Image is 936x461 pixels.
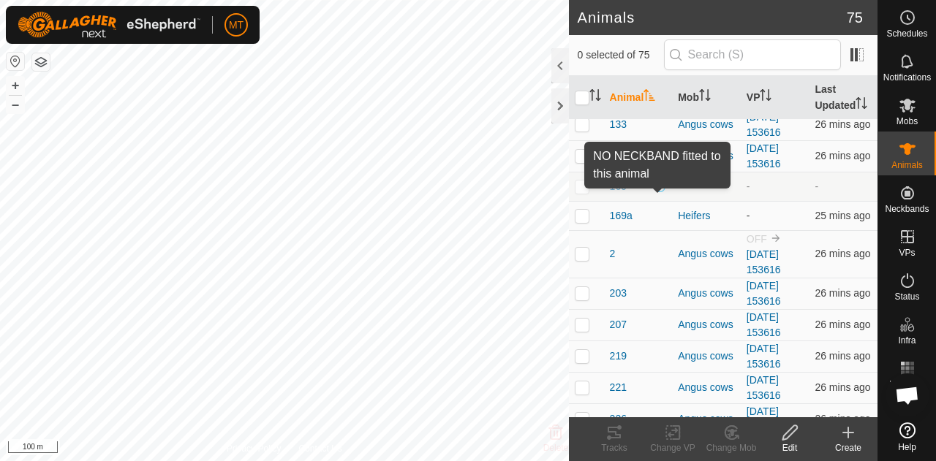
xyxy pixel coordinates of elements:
[878,416,936,457] a: Help
[819,441,877,454] div: Create
[747,280,781,307] a: [DATE] 153616
[847,7,863,28] span: 75
[610,117,627,132] span: 133
[18,12,200,38] img: Gallagher Logo
[815,210,870,221] span: 8 Sept 2025, 6:01 pm
[610,286,627,301] span: 203
[815,150,870,161] span: 8 Sept 2025, 6:01 pm
[747,233,767,245] span: OFF
[747,142,781,169] a: [DATE] 153616
[7,77,24,94] button: +
[815,118,870,130] span: 8 Sept 2025, 6:00 pm
[699,91,711,103] p-sorticon: Activate to sort
[610,148,627,164] span: 152
[589,91,601,103] p-sorticon: Activate to sort
[747,374,781,401] a: [DATE] 153616
[747,248,781,275] a: [DATE] 153616
[894,292,919,301] span: Status
[815,180,818,192] span: -
[760,441,819,454] div: Edit
[747,311,781,338] a: [DATE] 153616
[672,76,741,120] th: Mob
[32,53,50,71] button: Map Layers
[7,96,24,113] button: –
[891,161,923,169] span: Animals
[7,53,24,70] button: Reset Map
[747,111,781,138] a: [DATE] 153616
[578,9,847,26] h2: Animals
[678,411,735,427] div: Angus cows
[610,208,633,224] span: 169a
[678,286,735,301] div: Angus cows
[747,343,781,370] a: [DATE] 153616
[886,373,929,417] div: Open chat
[678,208,735,224] div: Heifers
[815,248,870,259] span: 8 Sept 2025, 6:00 pm
[578,47,664,63] span: 0 selected of 75
[898,443,916,452] span: Help
[229,18,244,33] span: MT
[678,348,735,364] div: Angus cows
[747,180,750,192] app-display-virtual-paddock-transition: -
[856,99,867,111] p-sorticon: Activate to sort
[678,317,735,332] div: Angus cows
[770,232,782,244] img: to
[760,91,771,103] p-sorticon: Activate to sort
[747,405,781,433] a: [DATE] 153616
[610,380,627,395] span: 221
[610,317,627,332] span: 207
[898,336,916,345] span: Infra
[664,39,841,70] input: Search (S)
[885,205,929,213] span: Neckbands
[678,117,735,132] div: Angus cows
[298,442,341,455] a: Contact Us
[610,348,627,364] span: 219
[815,319,870,330] span: 8 Sept 2025, 6:01 pm
[702,441,760,454] div: Change Mob
[886,29,927,38] span: Schedules
[610,411,627,427] span: 226
[809,76,877,120] th: Last Updated
[585,441,643,454] div: Tracks
[604,76,673,120] th: Animal
[678,246,735,262] div: Angus cows
[815,287,870,299] span: 8 Sept 2025, 6:00 pm
[747,210,750,221] app-display-virtual-paddock-transition: -
[897,117,918,126] span: Mobs
[643,441,702,454] div: Change VP
[610,179,627,194] span: 169
[227,442,282,455] a: Privacy Policy
[815,413,870,424] span: 8 Sept 2025, 6:01 pm
[678,380,735,395] div: Angus cows
[815,350,870,362] span: 8 Sept 2025, 6:01 pm
[610,246,616,262] span: 2
[678,179,735,194] div: -
[815,381,870,393] span: 8 Sept 2025, 6:00 pm
[741,76,809,120] th: VP
[889,380,925,389] span: Heatmap
[899,248,915,257] span: VPs
[643,91,655,103] p-sorticon: Activate to sort
[883,73,931,82] span: Notifications
[678,148,735,164] div: Angus cows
